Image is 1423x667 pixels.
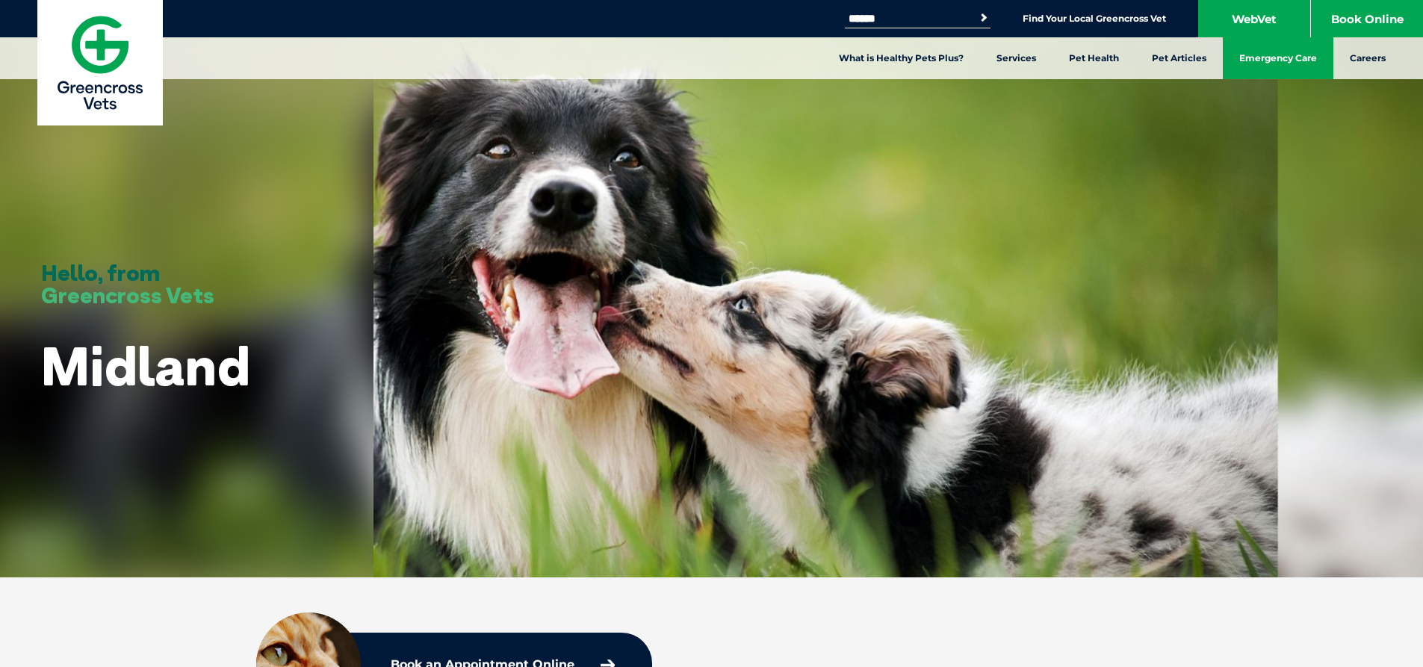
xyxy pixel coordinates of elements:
[41,258,160,287] span: Hello, from
[1052,37,1135,79] a: Pet Health
[1333,37,1402,79] a: Careers
[1023,13,1166,25] a: Find Your Local Greencross Vet
[41,281,214,309] span: Greencross Vets
[976,10,991,25] button: Search
[41,336,250,395] h1: Midland
[1135,37,1223,79] a: Pet Articles
[1223,37,1333,79] a: Emergency Care
[822,37,980,79] a: What is Healthy Pets Plus?
[980,37,1052,79] a: Services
